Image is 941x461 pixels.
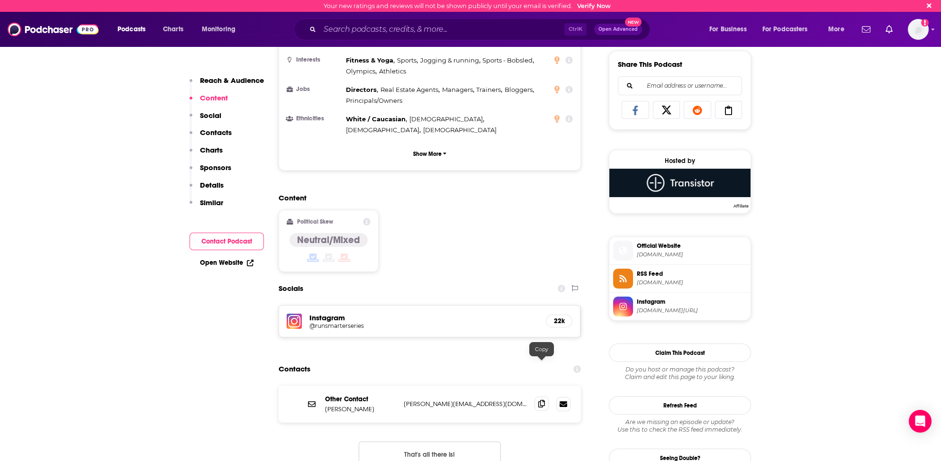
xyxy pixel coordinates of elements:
span: Logged in as BretAita [908,19,929,40]
img: User Profile [908,19,929,40]
span: , [482,55,534,66]
div: Your new ratings and reviews will not be shown publicly until your email is verified. [324,2,611,9]
div: Claim and edit this page to your liking. [609,366,751,381]
span: White / Caucasian [346,115,406,123]
a: Show notifications dropdown [858,21,874,37]
a: Show notifications dropdown [882,21,896,37]
span: , [442,84,474,95]
div: Search followers [618,76,742,95]
button: open menu [111,22,158,37]
img: Transistor [609,169,751,197]
button: Show profile menu [908,19,929,40]
a: Share on Facebook [622,101,649,119]
span: Instagram [637,298,747,306]
button: Content [190,93,228,111]
button: Details [190,181,224,198]
input: Email address or username... [626,77,734,95]
span: Fitness & Yoga [346,56,393,64]
span: Official Website [637,242,747,250]
span: Real Estate Agents [380,86,438,93]
span: Charts [163,23,183,36]
button: Reach & Audience [190,76,264,93]
span: , [346,66,377,77]
div: Search podcasts, credits, & more... [303,18,659,40]
button: Social [190,111,221,128]
span: Podcasts [118,23,145,36]
span: feeds.transistor.fm [637,279,747,286]
span: Open Advanced [598,27,638,32]
a: Transistor [609,169,751,208]
span: , [346,125,421,136]
span: Ctrl K [564,23,587,36]
button: Refresh Feed [609,396,751,415]
h3: Interests [287,57,342,63]
span: [DEMOGRAPHIC_DATA] [409,115,483,123]
div: Are we missing an episode or update? Use this to check the RSS feed immediately. [609,418,751,434]
span: Sports - Bobsled [482,56,533,64]
span: instagram.com/runsmarterseries [637,307,747,314]
button: Charts [190,145,223,163]
p: [PERSON_NAME][EMAIL_ADDRESS][DOMAIN_NAME] [404,400,527,408]
h5: Instagram [309,313,538,322]
p: Charts [200,145,223,154]
h5: 22k [554,317,564,325]
span: , [409,114,484,125]
button: Similar [190,198,223,216]
span: Olympics [346,67,375,75]
h2: Socials [279,280,303,298]
svg: Email not verified [921,19,929,27]
a: Official Website[DOMAIN_NAME] [613,241,747,261]
p: Similar [200,198,223,207]
span: Trainers [476,86,501,93]
button: open menu [703,22,759,37]
span: [DEMOGRAPHIC_DATA] [346,126,419,134]
span: For Business [709,23,747,36]
p: Other Contact [325,395,396,403]
span: [DEMOGRAPHIC_DATA] [423,126,497,134]
a: Open Website [200,259,253,267]
img: Podchaser - Follow, Share and Rate Podcasts [8,20,99,38]
p: [PERSON_NAME] [325,405,396,413]
a: Instagram[DOMAIN_NAME][URL] [613,297,747,316]
button: Sponsors [190,163,231,181]
img: iconImage [287,314,302,329]
button: Claim This Podcast [609,343,751,362]
span: Managers [442,86,473,93]
a: RSS Feed[DOMAIN_NAME] [613,269,747,289]
button: Contact Podcast [190,233,264,250]
span: , [380,84,440,95]
button: open menu [756,22,822,37]
p: Content [200,93,228,102]
button: open menu [195,22,248,37]
span: Athletics [379,67,406,75]
p: Sponsors [200,163,231,172]
h3: Share This Podcast [618,60,682,69]
span: Jogging & running [420,56,479,64]
span: RSS Feed [637,270,747,278]
span: , [397,55,418,66]
div: Copy [529,342,554,356]
span: runsmarter.online [637,251,747,258]
span: Affiliate [732,203,751,209]
span: Sports [397,56,416,64]
button: Contacts [190,128,232,145]
h5: @runsmarterseries [309,322,461,329]
span: More [828,23,844,36]
span: , [346,84,378,95]
span: Do you host or manage this podcast? [609,366,751,373]
div: Hosted by [609,157,751,165]
span: , [346,55,395,66]
input: Search podcasts, credits, & more... [320,22,564,37]
span: Monitoring [202,23,235,36]
a: Verify Now [577,2,611,9]
p: Contacts [200,128,232,137]
h3: Jobs [287,86,342,92]
button: open menu [822,22,856,37]
span: Directors [346,86,377,93]
h3: Ethnicities [287,116,342,122]
span: , [346,114,407,125]
button: Show More [287,145,573,163]
h2: Content [279,193,573,202]
a: Copy Link [715,101,742,119]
